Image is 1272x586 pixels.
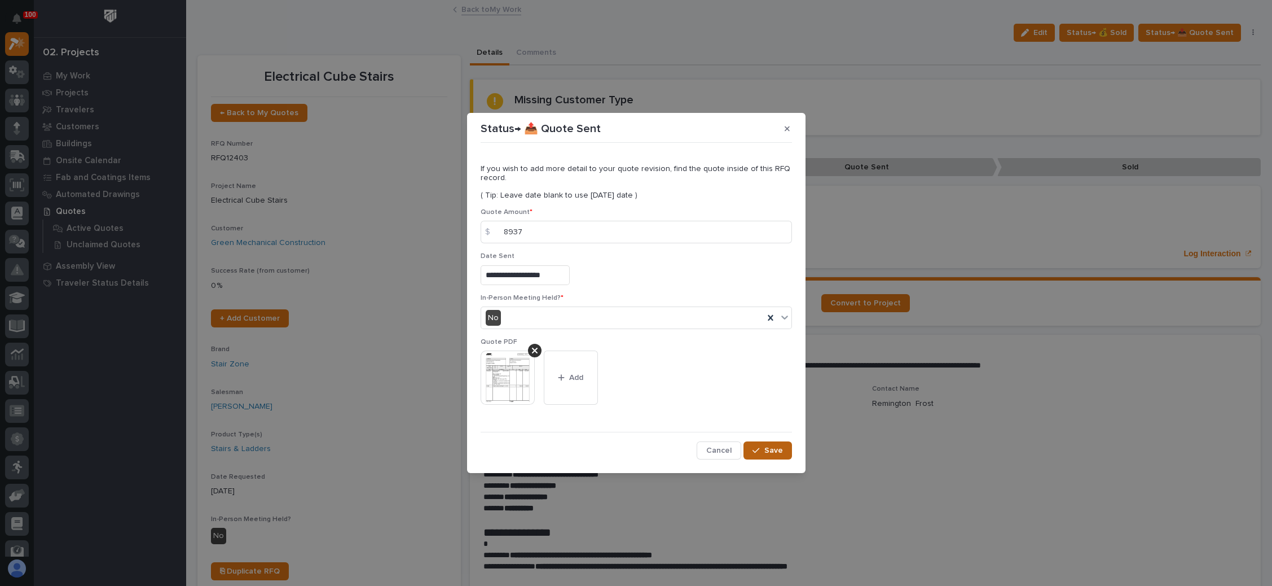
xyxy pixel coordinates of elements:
span: In-Person Meeting Held? [481,295,564,301]
span: Quote PDF [481,339,517,346]
div: $ [481,221,503,243]
span: Quote Amount [481,209,532,216]
p: Status→ 📤 Quote Sent [481,122,601,135]
span: Add [569,373,583,383]
div: No [486,310,501,326]
p: ( Tip: Leave date blank to use [DATE] date ) [481,191,792,200]
span: Save [764,445,783,456]
button: Add [544,351,598,405]
p: If you wish to add more detail to your quote revision, find the quote inside of this RFQ record. [481,164,792,183]
button: Cancel [697,441,741,460]
span: Cancel [706,445,732,456]
span: Date Sent [481,253,514,260]
button: Save [743,441,791,460]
